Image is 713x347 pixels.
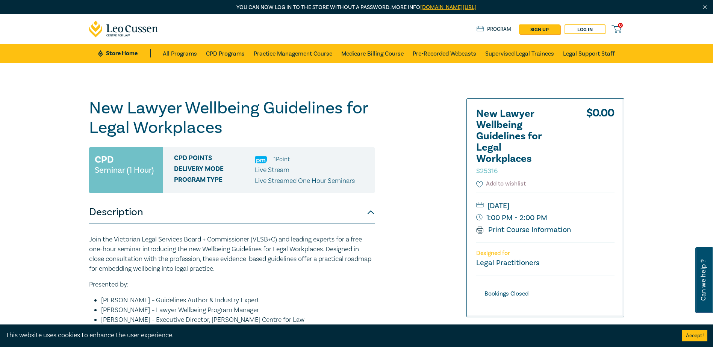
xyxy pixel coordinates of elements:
[89,201,375,223] button: Description
[476,180,526,188] button: Add to wishlist
[174,154,255,164] span: CPD Points
[476,289,537,299] div: Bookings Closed
[89,98,375,137] h1: New Lawyer Wellbeing Guidelines for Legal Workplaces
[485,44,554,63] a: Supervised Legal Trainees
[89,280,375,290] p: Presented by:
[420,4,477,11] a: [DOMAIN_NAME][URL]
[565,24,606,34] a: Log in
[254,44,332,63] a: Practice Management Course
[618,23,623,28] span: 0
[476,250,615,257] p: Designed for
[206,44,245,63] a: CPD Programs
[702,4,708,11] img: Close
[586,108,615,180] div: $ 0.00
[174,165,255,175] span: Delivery Mode
[255,176,355,186] p: Live Streamed One Hour Seminars
[413,44,476,63] a: Pre-Recorded Webcasts
[95,166,154,174] small: Seminar (1 Hour)
[101,296,375,305] li: [PERSON_NAME] – Guidelines Author & Industry Expert
[95,153,114,166] h3: CPD
[476,167,498,175] small: S25316
[101,315,375,325] li: [PERSON_NAME] – Executive Director, [PERSON_NAME] Centre for Law
[476,108,559,176] h2: New Lawyer Wellbeing Guidelines for Legal Workplaces
[89,3,624,12] p: You can now log in to the store without a password. More info
[101,305,375,315] li: [PERSON_NAME] – Lawyer Wellbeing Program Manager
[174,176,255,186] span: Program type
[255,156,267,163] img: Practice Management & Business Skills
[476,258,539,268] small: Legal Practitioners
[519,24,560,34] a: sign up
[476,225,571,235] a: Print Course Information
[341,44,404,63] a: Medicare Billing Course
[274,154,290,164] li: 1 Point
[476,200,615,212] small: [DATE]
[89,235,375,274] p: Join the Victorian Legal Services Board + Commissioner (VLSB+C) and leading experts for a free on...
[682,330,707,341] button: Accept cookies
[477,25,512,33] a: Program
[255,166,289,174] span: Live Stream
[476,212,615,224] small: 1:00 PM - 2:00 PM
[98,49,150,57] a: Store Home
[563,44,615,63] a: Legal Support Staff
[6,330,671,340] div: This website uses cookies to enhance the user experience.
[700,252,707,309] span: Can we help ?
[163,44,197,63] a: All Programs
